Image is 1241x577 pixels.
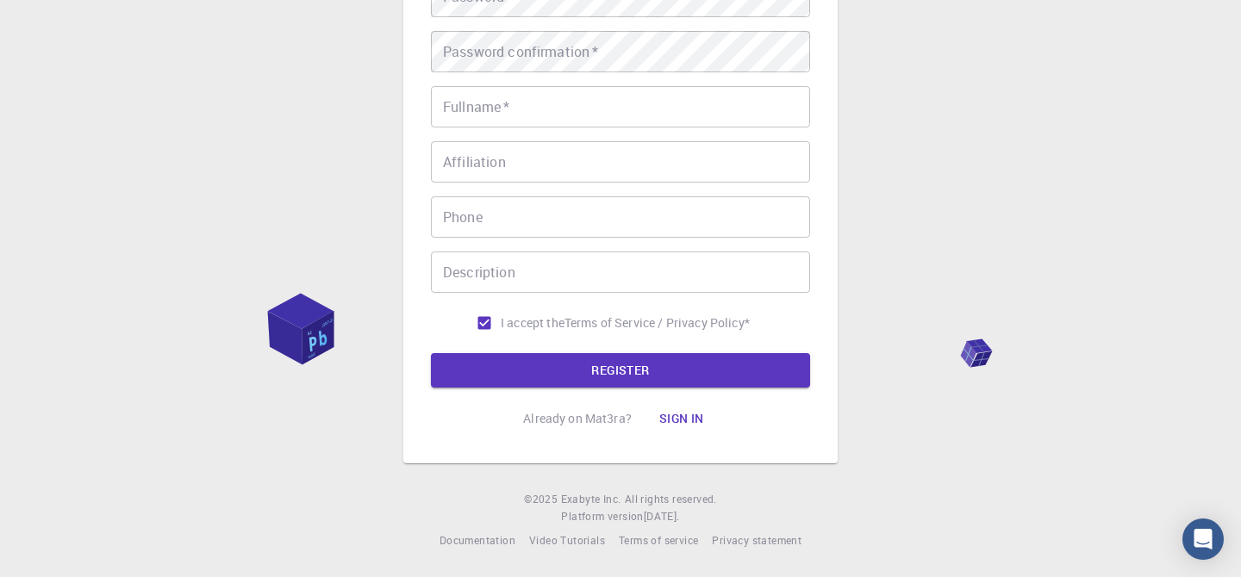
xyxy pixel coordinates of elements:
span: Documentation [440,533,515,547]
span: Platform version [561,508,643,525]
span: I accept the [501,314,564,332]
a: Privacy statement [712,532,801,549]
a: Exabyte Inc. [561,491,621,508]
div: Open Intercom Messenger [1182,518,1224,560]
span: [DATE] . [644,509,680,523]
span: Privacy statement [712,533,801,547]
button: REGISTER [431,353,810,388]
a: Documentation [440,532,515,549]
span: © 2025 [524,491,560,508]
span: All rights reserved. [625,491,717,508]
a: Terms of service [619,532,698,549]
a: Terms of Service / Privacy Policy* [564,314,750,332]
span: Video Tutorials [529,533,605,547]
button: Sign in [645,401,718,436]
p: Terms of Service / Privacy Policy * [564,314,750,332]
p: Already on Mat3ra? [523,410,632,427]
a: Video Tutorials [529,532,605,549]
span: Exabyte Inc. [561,492,621,506]
span: Terms of service [619,533,698,547]
a: [DATE]. [644,508,680,525]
